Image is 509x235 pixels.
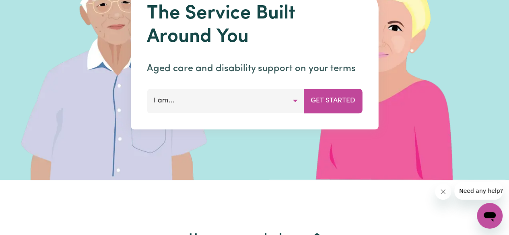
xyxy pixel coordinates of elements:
[304,89,362,113] button: Get Started
[5,6,49,12] span: Need any help?
[147,61,362,76] p: Aged care and disability support on your terms
[147,2,362,49] h1: The Service Built Around You
[454,182,503,200] iframe: Message from company
[147,89,304,113] button: I am...
[477,203,503,229] iframe: Button to launch messaging window
[435,184,451,200] iframe: Close message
